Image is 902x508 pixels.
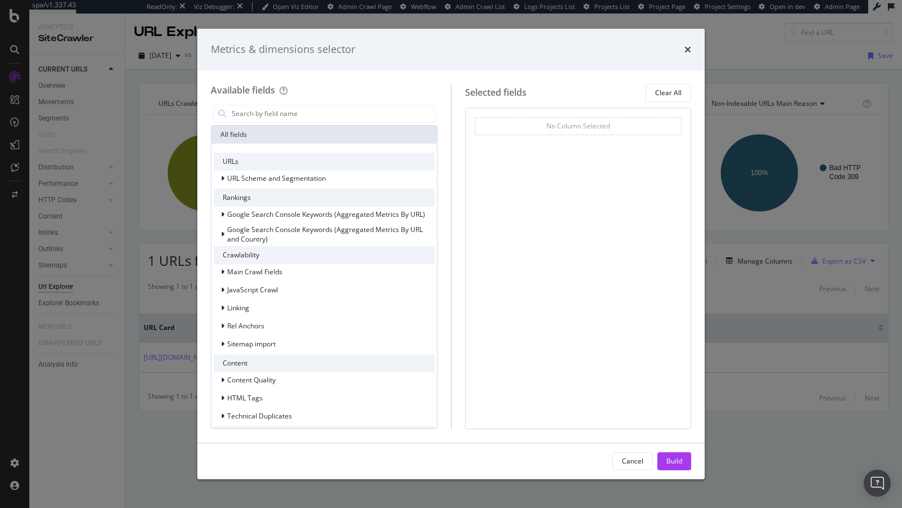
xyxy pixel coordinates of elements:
[227,339,276,349] span: Sitemap import
[657,452,691,470] button: Build
[655,88,682,97] div: Clear All
[227,267,282,277] span: Main Crawl Fields
[214,189,435,207] div: Rankings
[546,121,610,131] div: No Column Selected
[227,375,276,385] span: Content Quality
[227,303,249,313] span: Linking
[227,321,264,331] span: Rel Anchors
[214,354,435,372] div: Content
[197,29,705,479] div: modal
[227,411,292,421] span: Technical Duplicates
[864,470,891,497] div: Open Intercom Messenger
[211,126,437,144] div: All fields
[231,105,435,122] input: Search by field name
[622,456,643,466] div: Cancel
[214,153,435,171] div: URLs
[612,452,653,470] button: Cancel
[666,456,682,466] div: Build
[227,210,425,219] span: Google Search Console Keywords (Aggregated Metrics By URL)
[227,225,423,244] span: Google Search Console Keywords (Aggregated Metrics By URL and Country)
[227,285,278,295] span: JavaScript Crawl
[227,393,263,403] span: HTML Tags
[214,246,435,264] div: Crawlability
[645,84,691,102] button: Clear All
[227,173,326,183] span: URL Scheme and Segmentation
[211,42,355,57] div: Metrics & dimensions selector
[684,42,691,57] div: times
[465,86,527,99] div: Selected fields
[211,84,275,96] div: Available fields
[214,426,435,444] div: Intelligence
